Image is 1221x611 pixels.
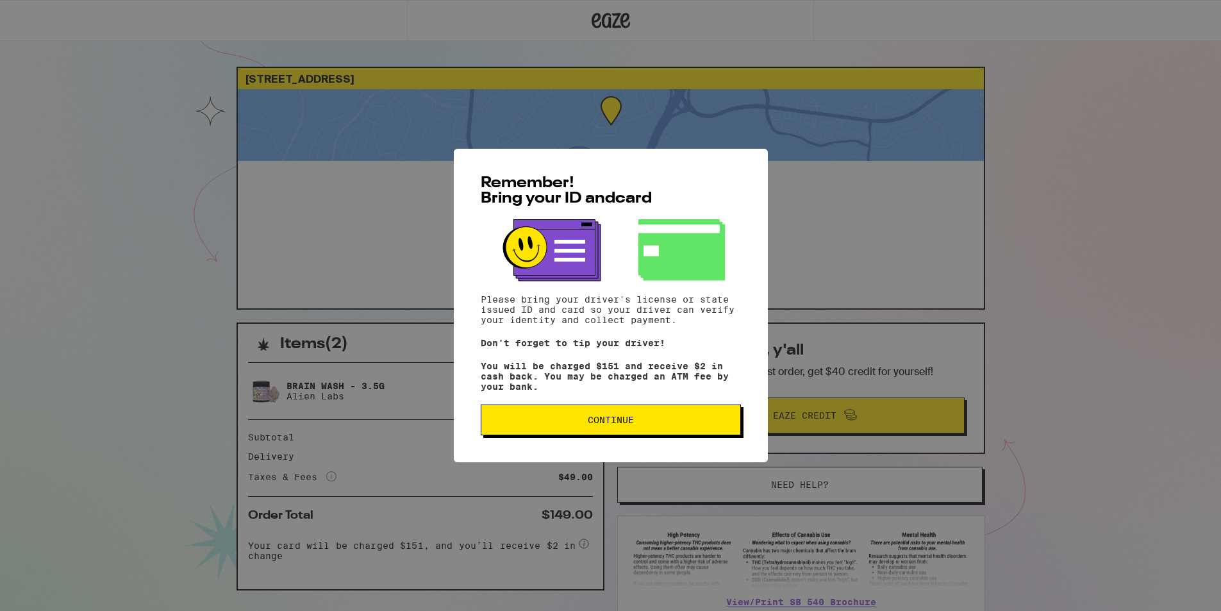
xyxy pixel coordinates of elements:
p: Please bring your driver's license or state issued ID and card so your driver can verify your ide... [481,294,741,325]
span: Remember! Bring your ID and card [481,176,652,206]
p: You will be charged $151 and receive $2 in cash back. You may be charged an ATM fee by your bank. [481,361,741,392]
p: Don't forget to tip your driver! [481,338,741,348]
button: Continue [481,405,741,435]
span: Continue [588,415,634,424]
